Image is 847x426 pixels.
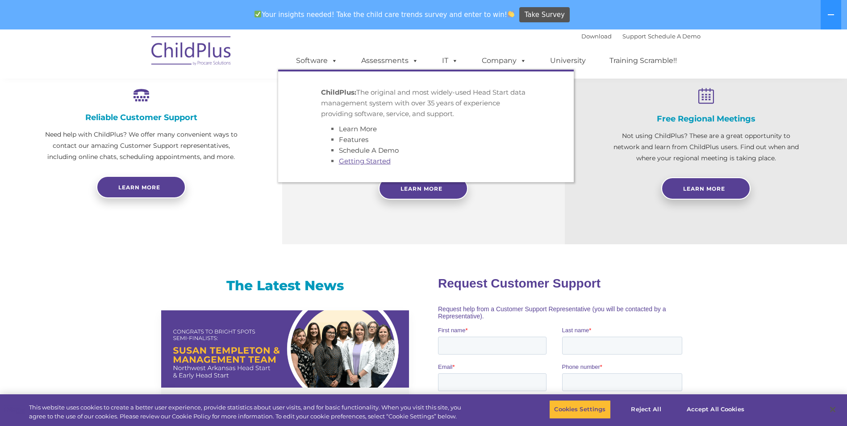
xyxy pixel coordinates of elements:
a: Features [339,135,368,144]
h3: The Latest News [161,277,409,295]
span: Learn more [118,184,160,191]
a: Training Scramble!! [601,52,686,70]
button: Cookies Settings [549,400,610,419]
img: ✅ [255,11,261,17]
p: Not using ChildPlus? These are a great opportunity to network and learn from ChildPlus users. Fin... [609,130,802,164]
strong: ChildPlus: [321,88,356,96]
span: Learn More [401,185,442,192]
a: Assessments [352,52,427,70]
button: Reject All [618,400,674,419]
a: Support [622,33,646,40]
button: Close [823,400,843,419]
a: Learn More [339,125,377,133]
a: University [541,52,595,70]
a: Getting Started [339,157,391,165]
font: | [581,33,701,40]
span: Your insights needed! Take the child care trends survey and enter to win! [251,6,518,23]
a: Learn More [379,177,468,200]
span: Learn More [683,185,725,192]
a: Learn More [661,177,751,200]
button: Accept All Cookies [682,400,749,419]
span: Last name [124,59,151,66]
p: Need help with ChildPlus? We offer many convenient ways to contact our amazing Customer Support r... [45,129,238,163]
p: The original and most widely-used Head Start data management system with over 35 years of experie... [321,87,531,119]
span: Phone number [124,96,162,102]
img: 👏 [508,11,514,17]
span: Take Survey [525,7,565,23]
a: IT [433,52,467,70]
a: Download [581,33,612,40]
a: Schedule A Demo [648,33,701,40]
a: Take Survey [519,7,570,23]
h4: Reliable Customer Support [45,113,238,122]
a: Schedule A Demo [339,146,399,155]
h4: Free Regional Meetings [609,114,802,124]
img: ChildPlus by Procare Solutions [147,30,236,75]
a: Company [473,52,535,70]
div: This website uses cookies to create a better user experience, provide statistics about user visit... [29,403,466,421]
a: Learn more [96,176,186,198]
a: Software [287,52,346,70]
